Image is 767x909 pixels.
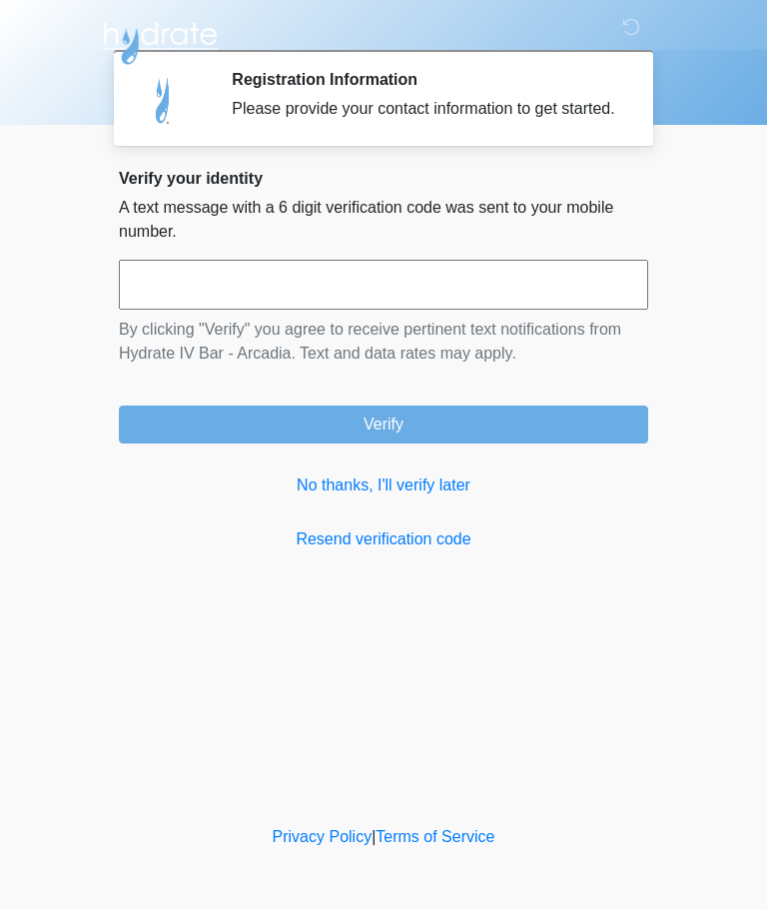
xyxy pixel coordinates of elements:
a: No thanks, I'll verify later [119,473,648,497]
a: Privacy Policy [273,828,373,845]
h2: Verify your identity [119,169,648,188]
img: Hydrate IV Bar - Arcadia Logo [99,15,221,66]
a: | [372,828,376,845]
p: A text message with a 6 digit verification code was sent to your mobile number. [119,196,648,244]
div: Please provide your contact information to get started. [232,97,618,121]
button: Verify [119,406,648,444]
img: Agent Avatar [134,70,194,130]
a: Terms of Service [376,828,494,845]
p: By clicking "Verify" you agree to receive pertinent text notifications from Hydrate IV Bar - Arca... [119,318,648,366]
a: Resend verification code [119,527,648,551]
